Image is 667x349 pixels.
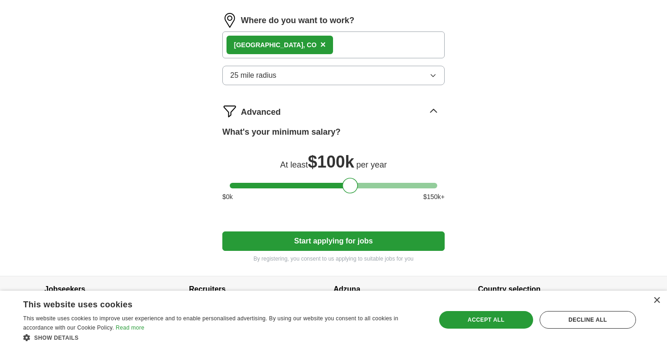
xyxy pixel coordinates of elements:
div: Show details [23,333,424,342]
a: Read more, opens a new window [116,324,145,331]
span: $ 100k [308,152,354,171]
button: 25 mile radius [222,66,445,85]
p: By registering, you consent to us applying to suitable jobs for you [222,255,445,263]
span: Advanced [241,106,281,118]
span: $ 150 k+ [423,192,445,202]
span: This website uses cookies to improve user experience and to enable personalised advertising. By u... [23,315,398,331]
span: $ 0 k [222,192,233,202]
span: per year [356,160,387,169]
button: Start applying for jobs [222,231,445,251]
label: What's your minimum salary? [222,126,340,138]
div: , CO [234,40,316,50]
div: Close [653,297,660,304]
div: Accept all [439,311,533,329]
strong: [GEOGRAPHIC_DATA] [234,41,303,49]
span: Show details [34,335,79,341]
img: location.png [222,13,237,28]
div: Decline all [540,311,636,329]
label: Where do you want to work? [241,14,354,27]
img: filter [222,104,237,118]
span: 25 mile radius [230,70,277,81]
h4: Country selection [478,276,623,302]
span: × [320,39,326,50]
span: At least [280,160,308,169]
div: This website uses cookies [23,296,401,310]
button: × [320,38,326,52]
